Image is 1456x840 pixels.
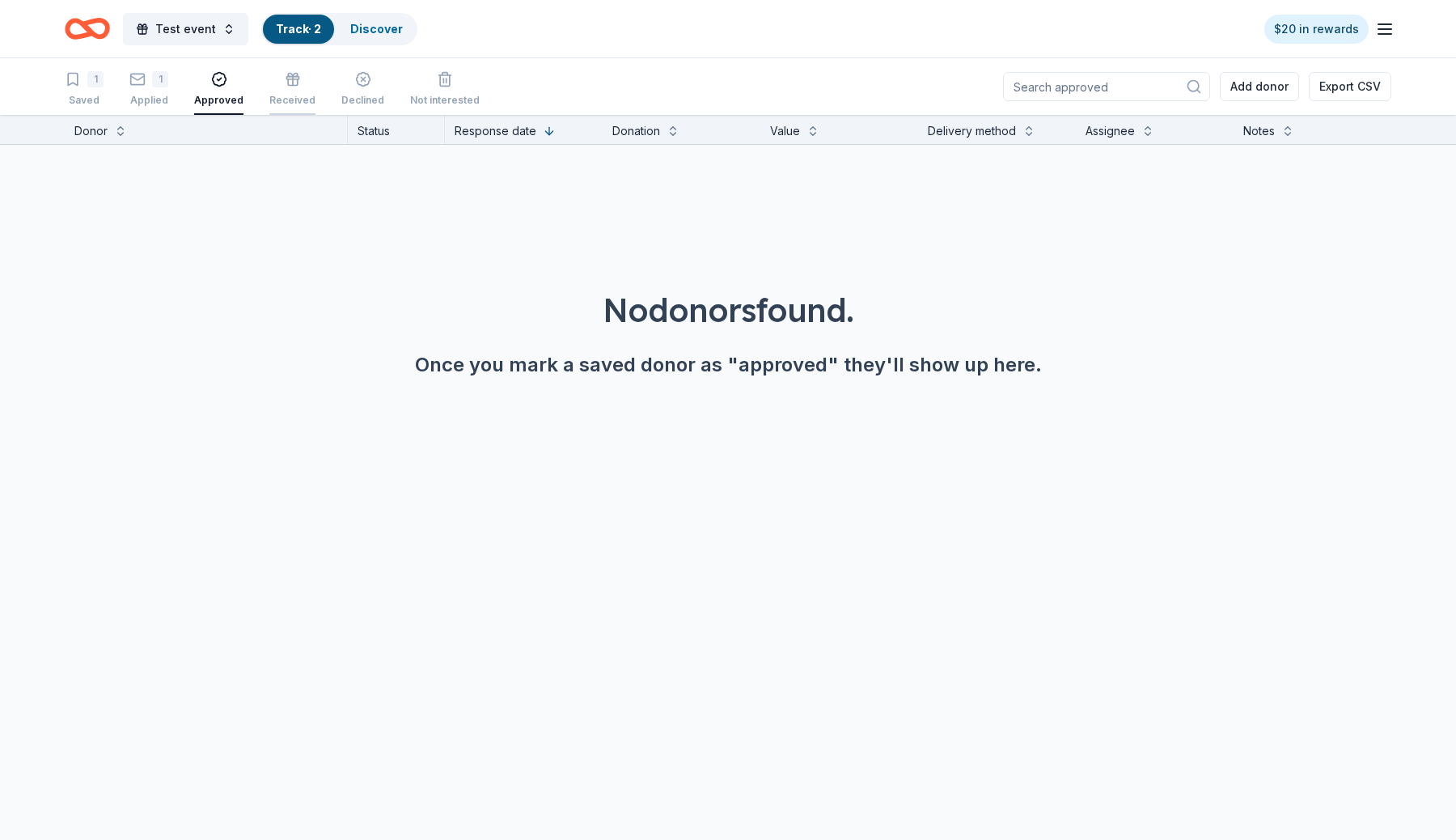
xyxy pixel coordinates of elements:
[39,352,1417,378] div: Once you mark a saved donor as "approved" they'll show up here.
[1220,72,1299,101] button: Add donor
[194,65,243,115] button: Approved
[194,94,243,107] div: Approved
[341,65,384,115] button: Declined
[455,121,536,141] div: Response date
[155,19,216,39] span: Test event
[612,121,660,141] div: Donation
[269,94,315,107] div: Received
[410,65,480,115] button: Not interested
[1309,72,1391,101] button: Export CSV
[39,287,1417,333] div: No donors found.
[123,13,248,45] button: Test event
[276,22,321,36] a: Track· 2
[350,22,403,36] a: Discover
[261,13,417,45] button: Track· 2Discover
[74,121,108,141] div: Donor
[269,65,315,115] button: Received
[65,65,104,115] button: 1Saved
[65,94,104,107] div: Saved
[770,121,800,141] div: Value
[87,71,104,87] div: 1
[1243,121,1275,141] div: Notes
[1086,121,1135,141] div: Assignee
[65,10,110,48] a: Home
[348,115,445,144] div: Status
[928,121,1016,141] div: Delivery method
[129,94,168,107] div: Applied
[341,94,384,107] div: Declined
[1003,72,1210,101] input: Search approved
[152,71,168,87] div: 1
[1264,15,1369,44] a: $20 in rewards
[129,65,168,115] button: 1Applied
[410,94,480,107] div: Not interested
